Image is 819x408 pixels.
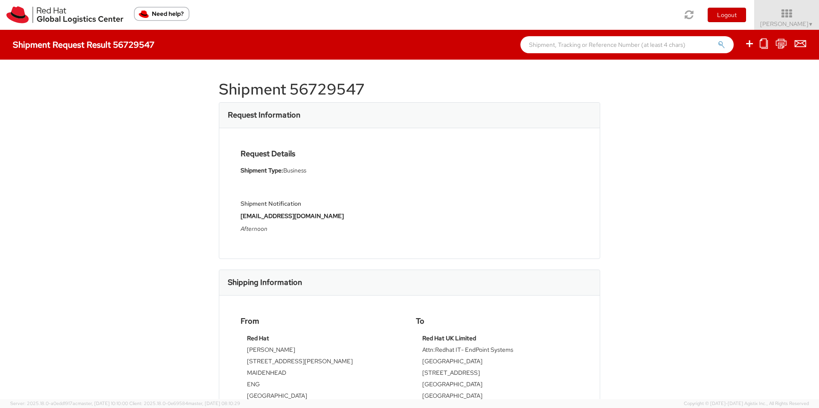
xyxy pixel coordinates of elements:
[241,212,344,220] strong: [EMAIL_ADDRESS][DOMAIN_NAME]
[416,317,578,325] h4: To
[422,368,572,380] td: [STREET_ADDRESS]
[422,391,572,403] td: [GEOGRAPHIC_DATA]
[134,7,189,21] button: Need help?
[241,167,283,174] strong: Shipment Type:
[247,380,397,391] td: ENG
[760,20,813,28] span: [PERSON_NAME]
[78,400,128,406] span: master, [DATE] 10:10:00
[228,278,302,287] h3: Shipping Information
[241,149,403,158] h4: Request Details
[6,6,123,23] img: rh-logistics-00dfa346123c4ec078e1.svg
[241,201,403,207] h5: Shipment Notification
[422,345,572,357] td: Attn:Redhat IT- EndPoint Systems
[422,357,572,368] td: [GEOGRAPHIC_DATA]
[708,8,746,22] button: Logout
[422,380,572,391] td: [GEOGRAPHIC_DATA]
[247,391,397,403] td: [GEOGRAPHIC_DATA]
[188,400,240,406] span: master, [DATE] 08:10:29
[684,400,809,407] span: Copyright © [DATE]-[DATE] Agistix Inc., All Rights Reserved
[247,334,269,342] strong: Red Hat
[247,368,397,380] td: MAIDENHEAD
[13,40,154,49] h4: Shipment Request Result 56729547
[241,166,403,175] li: Business
[520,36,734,53] input: Shipment, Tracking or Reference Number (at least 4 chars)
[808,21,813,28] span: ▼
[247,357,397,368] td: [STREET_ADDRESS][PERSON_NAME]
[241,225,267,233] i: Afternoon
[129,400,240,406] span: Client: 2025.18.0-0e69584
[219,81,600,98] h1: Shipment 56729547
[10,400,128,406] span: Server: 2025.18.0-a0edd1917ac
[241,317,403,325] h4: From
[422,334,476,342] strong: Red Hat UK Limited
[228,111,300,119] h3: Request Information
[247,345,397,357] td: [PERSON_NAME]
